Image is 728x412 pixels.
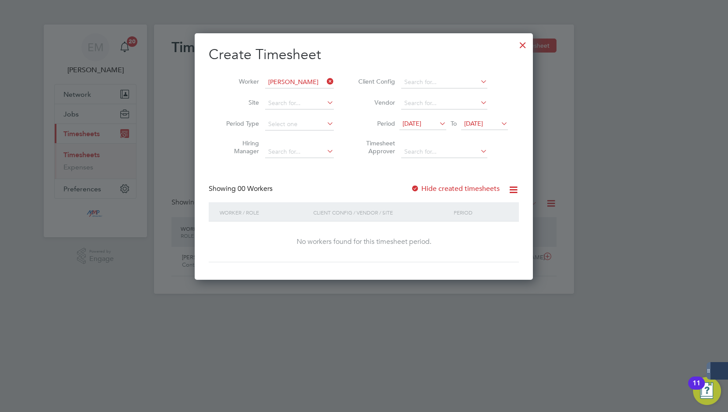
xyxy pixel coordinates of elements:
[402,120,421,127] span: [DATE]
[401,76,487,88] input: Search for...
[693,377,721,405] button: Open Resource Center, 11 new notifications
[311,202,451,222] div: Client Config / Vendor / Site
[356,99,395,106] label: Vendor
[448,118,459,129] span: To
[220,120,259,127] label: Period Type
[265,118,334,130] input: Select one
[209,46,519,64] h2: Create Timesheet
[217,202,311,222] div: Worker / Role
[220,99,259,106] label: Site
[356,139,395,155] label: Timesheet Approver
[411,184,500,193] label: Hide created timesheets
[209,184,274,194] div: Showing
[265,76,334,88] input: Search for...
[693,383,700,394] div: 11
[401,146,487,158] input: Search for...
[220,139,259,155] label: Hiring Manager
[401,97,487,109] input: Search for...
[356,120,395,127] label: Period
[451,202,510,222] div: Period
[356,77,395,85] label: Client Config
[217,237,510,246] div: No workers found for this timesheet period.
[265,146,334,158] input: Search for...
[265,97,334,109] input: Search for...
[238,184,273,193] span: 00 Workers
[464,120,483,127] span: [DATE]
[220,77,259,85] label: Worker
